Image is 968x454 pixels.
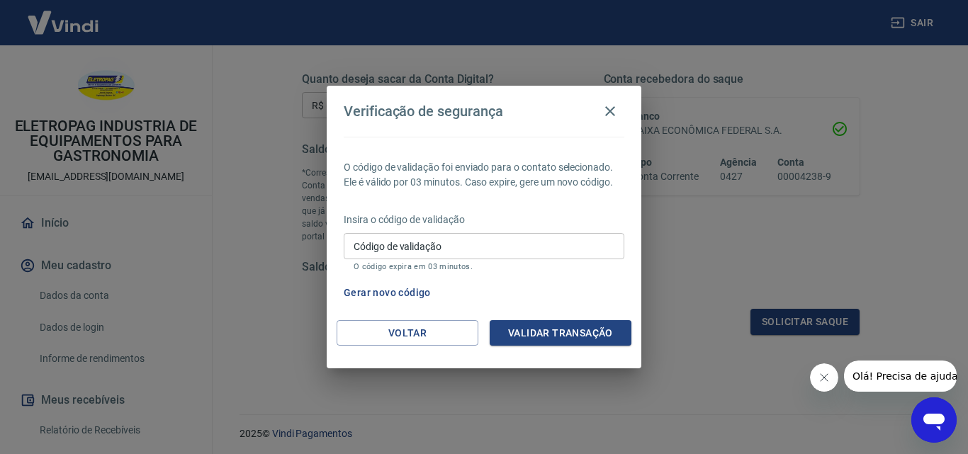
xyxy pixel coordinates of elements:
p: O código expira em 03 minutos. [354,262,614,271]
iframe: Botão para abrir a janela de mensagens [911,397,957,443]
h4: Verificação de segurança [344,103,503,120]
button: Voltar [337,320,478,346]
iframe: Fechar mensagem [810,363,838,392]
button: Gerar novo código [338,280,437,306]
span: Olá! Precisa de ajuda? [9,10,119,21]
button: Validar transação [490,320,631,346]
iframe: Mensagem da empresa [844,361,957,392]
p: O código de validação foi enviado para o contato selecionado. Ele é válido por 03 minutos. Caso e... [344,160,624,190]
p: Insira o código de validação [344,212,624,227]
